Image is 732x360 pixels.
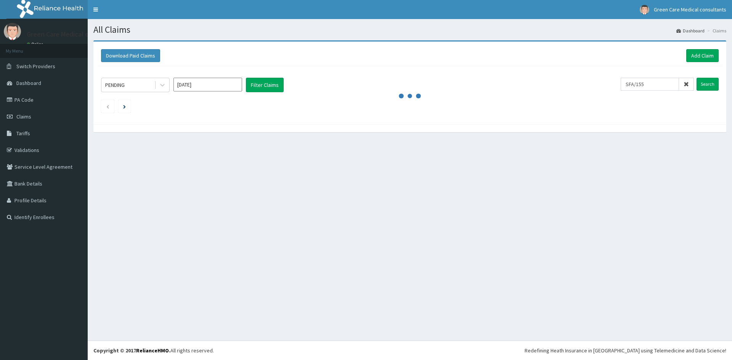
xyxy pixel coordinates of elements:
div: Redefining Heath Insurance in [GEOGRAPHIC_DATA] using Telemedicine and Data Science! [525,347,726,354]
input: Search [697,78,719,91]
input: Select Month and Year [173,78,242,91]
a: Dashboard [676,27,705,34]
span: Tariffs [16,130,30,137]
li: Claims [705,27,726,34]
img: User Image [640,5,649,14]
a: RelianceHMO [136,347,169,354]
a: Previous page [106,103,109,110]
footer: All rights reserved. [88,341,732,360]
a: Next page [123,103,126,110]
img: User Image [4,23,21,40]
h1: All Claims [93,25,726,35]
a: Add Claim [686,49,719,62]
svg: audio-loading [398,85,421,107]
strong: Copyright © 2017 . [93,347,170,354]
span: Switch Providers [16,63,55,70]
input: Search by HMO ID [621,78,679,91]
span: Claims [16,113,31,120]
span: Dashboard [16,80,41,86]
button: Download Paid Claims [101,49,160,62]
button: Filter Claims [246,78,284,92]
p: Green Care Medical consultants [27,31,121,38]
span: Green Care Medical consultants [654,6,726,13]
div: PENDING [105,81,125,89]
a: Online [27,42,45,47]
